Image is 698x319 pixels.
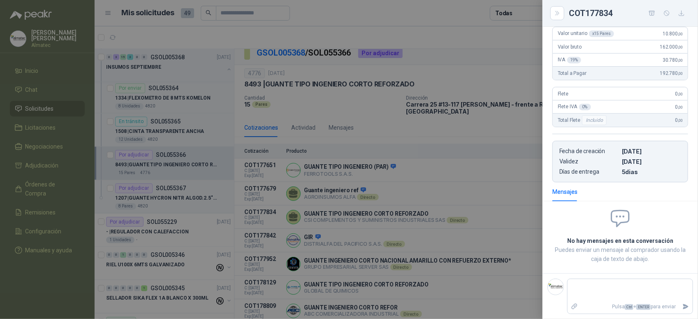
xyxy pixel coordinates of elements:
span: Valor unitario [558,30,614,37]
span: Total a Pagar [558,70,587,76]
span: 10.800 [663,31,683,37]
p: Puedes enviar un mensaje al comprador usando la caja de texto de abajo. [552,245,688,263]
span: ,00 [678,58,683,63]
span: Valor bruto [558,44,582,50]
div: x 15 Pares [589,30,614,37]
span: 0 [675,91,683,97]
span: ,00 [678,92,683,96]
span: Total Flete [558,115,608,125]
div: Mensajes [552,187,577,196]
p: [DATE] [622,158,681,165]
span: Flete IVA [558,104,591,110]
div: COT177834 [569,7,688,20]
p: Fecha de creación [559,148,619,155]
span: 192.780 [660,70,683,76]
p: Pulsa + para enviar [582,300,679,314]
img: Company Logo [548,279,564,295]
span: 30.780 [663,57,683,63]
p: [DATE] [622,148,681,155]
span: Ctrl [625,304,633,310]
span: IVA [558,57,581,63]
div: 19 % [567,57,582,63]
span: ,00 [678,105,683,109]
p: 5 dias [622,168,681,175]
span: 0 [675,117,683,123]
div: 0 % [579,104,591,110]
span: ,00 [678,71,683,76]
p: Días de entrega [559,168,619,175]
span: ,00 [678,45,683,49]
h2: No hay mensajes en esta conversación [552,236,688,245]
span: Flete [558,91,568,97]
label: Adjuntar archivos [568,300,582,314]
span: 0 [675,104,683,110]
span: ,00 [678,118,683,123]
div: Incluido [582,115,607,125]
button: Close [552,8,562,18]
span: ,00 [678,32,683,36]
span: 162.000 [660,44,683,50]
button: Enviar [679,300,693,314]
p: Validez [559,158,619,165]
span: ENTER [636,304,651,310]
